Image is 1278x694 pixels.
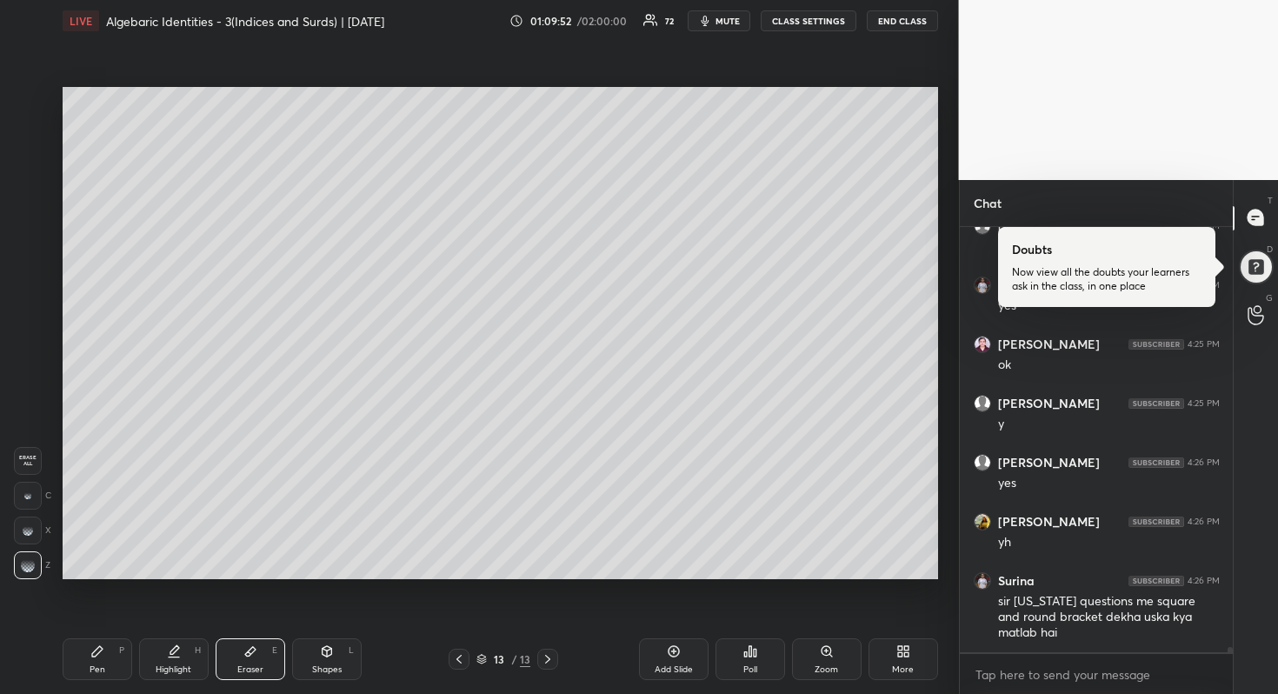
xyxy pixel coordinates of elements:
img: default.png [975,218,990,234]
div: 13 [490,654,508,664]
div: 4:25 PM [1188,339,1220,350]
div: 4:26 PM [1188,576,1220,586]
img: thumbnail.jpg [975,277,990,293]
p: Chat [960,180,1015,226]
div: Pen [90,665,105,674]
div: Eraser [237,665,263,674]
div: L [349,646,354,655]
div: 13 [520,651,530,667]
div: yes [998,297,1220,315]
img: 4P8fHbbgJtejmAAAAAElFTkSuQmCC [1128,398,1184,409]
p: T [1268,194,1273,207]
p: D [1267,243,1273,256]
img: default.png [975,455,990,470]
div: Z [14,551,50,579]
h4: Algebaric Identities - 3(Indices and Surds) | [DATE] [106,13,384,30]
h6: [PERSON_NAME] [998,514,1100,530]
div: X [14,517,51,544]
div: Poll [743,665,757,674]
div: 72 [665,17,674,25]
span: Erase all [15,455,41,467]
div: yh [998,534,1220,551]
div: sir [US_STATE] questions me square and round bracket dekha uska kya matlab hai [998,593,1220,642]
div: More [892,665,914,674]
div: H [195,646,201,655]
div: 4:26 PM [1188,517,1220,527]
div: grid [960,227,1234,652]
div: ok [998,357,1220,374]
img: default.png [975,396,990,411]
div: Yes [998,238,1220,256]
h6: [PERSON_NAME] [998,396,1100,411]
img: 4P8fHbbgJtejmAAAAAElFTkSuQmCC [1128,517,1184,527]
div: Shapes [312,665,342,674]
p: G [1266,291,1273,304]
div: 4:25 PM [1188,221,1220,231]
div: / [511,654,516,664]
img: 4P8fHbbgJtejmAAAAAElFTkSuQmCC [1128,457,1184,468]
div: y [998,416,1220,433]
div: Add Slide [655,665,693,674]
span: mute [716,15,740,27]
img: 4P8fHbbgJtejmAAAAAElFTkSuQmCC [1128,576,1184,586]
img: thumbnail.jpg [975,573,990,589]
div: Zoom [815,665,838,674]
div: LIVE [63,10,99,31]
div: 4:25 PM [1188,280,1220,290]
div: 4:26 PM [1188,457,1220,468]
h6: Surina [998,573,1035,589]
div: E [272,646,277,655]
div: yes [998,475,1220,492]
button: mute [688,10,750,31]
img: thumbnail.jpg [975,514,990,530]
div: P [119,646,124,655]
button: CLASS SETTINGS [761,10,856,31]
img: 4P8fHbbgJtejmAAAAAElFTkSuQmCC [1128,339,1184,350]
div: C [14,482,51,510]
h6: [PERSON_NAME] [998,455,1100,470]
h6: [PERSON_NAME] [998,337,1100,352]
button: END CLASS [867,10,938,31]
div: 4:25 PM [1188,398,1220,409]
div: Highlight [156,665,191,674]
img: thumbnail.jpg [975,337,990,352]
